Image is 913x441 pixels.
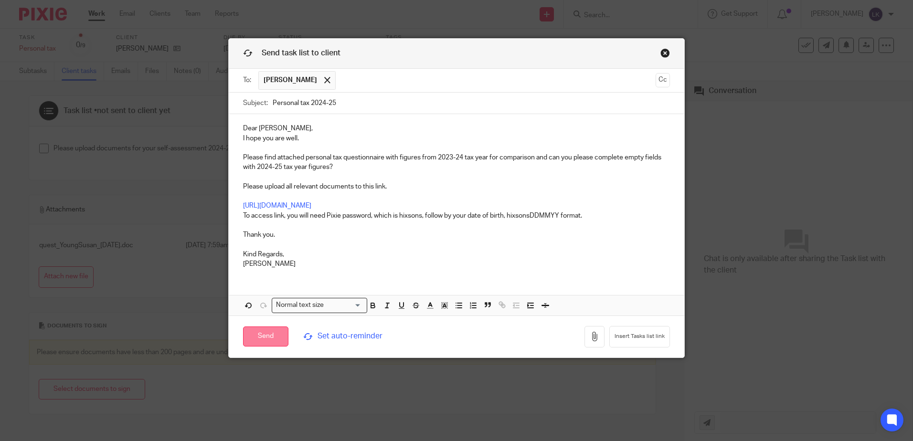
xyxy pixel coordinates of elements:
[243,220,670,240] p: Thank you.
[264,75,317,85] span: [PERSON_NAME]
[243,124,670,133] p: Dear [PERSON_NAME],
[272,298,367,313] div: Search for option
[243,143,670,172] p: Please find attached personal tax questionnaire with figures from 2023-24 tax year for comparison...
[243,182,670,191] p: Please upload all relevant documents to this link.
[243,98,268,108] label: Subject:
[656,73,670,87] button: Cc
[243,259,670,269] p: [PERSON_NAME]
[303,331,434,342] span: Set auto-reminder
[243,250,670,259] p: Kind Regards,
[274,300,326,310] span: Normal text size
[243,75,254,85] label: To:
[243,134,670,143] p: I hope you are well.
[243,191,670,220] p: To access link, you will need Pixie password, which is hixsons, follow by your date of birth, hix...
[243,202,311,209] a: [URL][DOMAIN_NAME]
[243,326,288,347] input: Send
[327,300,361,310] input: Search for option
[609,326,670,347] button: Insert Tasks list link
[615,333,665,340] span: Insert Tasks list link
